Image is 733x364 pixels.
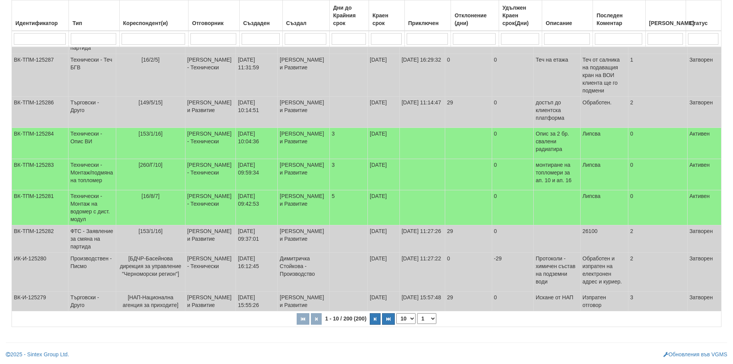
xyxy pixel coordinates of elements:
span: [260/Г/10] [139,162,162,168]
p: Протоколи - химичен състав на подземни води [536,255,578,285]
td: [DATE] [368,54,400,97]
div: Създаден [242,18,281,29]
div: Приключен [407,18,449,29]
td: [PERSON_NAME] - Технически [185,128,236,159]
a: 2025 - Sintex Group Ltd. [6,351,69,357]
td: 29 [445,225,492,253]
span: [153/1/16] [139,228,162,234]
td: Активен [687,159,721,190]
td: Търговски - Друго [68,97,116,128]
div: [PERSON_NAME] [648,18,684,29]
div: Тип [71,18,117,29]
td: 0 [628,190,687,225]
td: [PERSON_NAME] и Развитие [278,159,330,190]
div: Последен Коментар [595,10,643,29]
td: 2 [628,253,687,292]
div: Кореспондент(и) [122,18,187,29]
td: [PERSON_NAME] - Технически [185,253,236,292]
span: 3 [332,162,335,168]
td: [DATE] 11:27:22 [399,253,445,292]
td: ВК-ТПМ-125286 [12,97,68,128]
select: Страница номер [417,313,436,324]
th: Кореспондент(и): No sort applied, activate to apply an ascending sort [119,0,189,31]
td: 0 [445,54,492,97]
th: Статус: No sort applied, activate to apply an ascending sort [686,0,721,31]
td: ФТС - Заявление за смяна на партида [68,225,116,253]
td: [PERSON_NAME] и Развитие [278,225,330,253]
div: Краен срок [371,10,402,29]
span: [149/5/15] [139,99,162,106]
td: Затворен [687,225,721,253]
button: Следваща страница [370,313,381,325]
span: [НАП-Национална агенция за приходите] [123,294,179,308]
th: Приключен: No sort applied, activate to apply an ascending sort [404,0,451,31]
p: Искане от НАП [536,294,578,301]
td: 1 [628,54,687,97]
td: [DATE] [368,225,400,253]
span: Теч от салника на подаващия кран на ВОИ клиента ще го подмени [583,57,620,94]
span: [153/1/16] [139,131,162,137]
td: 0 [492,159,534,190]
span: Обработен и изпратен на електронен адрес и куриер. [583,255,622,285]
th: Идентификатор: No sort applied, activate to apply an ascending sort [12,0,69,31]
td: [PERSON_NAME] - Технически [185,54,236,97]
th: Дни до Крайния срок: No sort applied, activate to apply an ascending sort [329,0,369,31]
div: Идентификатор [14,18,67,29]
td: [PERSON_NAME] и Развитие [185,97,236,128]
div: Удължен Краен срок(Дни) [501,2,540,29]
td: [DATE] 09:37:01 [236,225,278,253]
td: Затворен [687,54,721,97]
td: 0 [492,292,534,311]
td: Технически - Теч БГВ [68,54,116,97]
td: [DATE] [368,128,400,159]
td: [DATE] [368,253,400,292]
td: [DATE] [368,97,400,128]
td: 0 [445,253,492,292]
td: [PERSON_NAME] и Развитие [278,292,330,311]
td: [DATE] 09:42:53 [236,190,278,225]
span: 3 [332,131,335,137]
td: 2 [628,225,687,253]
th: Описание: No sort applied, activate to apply an ascending sort [542,0,593,31]
th: Удължен Краен срок(Дни): No sort applied, activate to apply an ascending sort [499,0,542,31]
td: Активен [687,128,721,159]
td: ВК-И-125279 [12,292,68,311]
th: Отклонение (дни): No sort applied, activate to apply an ascending sort [451,0,499,31]
td: [PERSON_NAME] - Технически [185,159,236,190]
td: Технически - Монтаж на водомер с дист. модул [68,190,116,225]
td: 0 [492,128,534,159]
td: [PERSON_NAME] и Развитие [185,225,236,253]
th: Създал: No sort applied, activate to apply an ascending sort [282,0,329,31]
th: Тип: No sort applied, activate to apply an ascending sort [69,0,119,31]
td: 3 [628,292,687,311]
td: Затворен [687,97,721,128]
td: 0 [628,128,687,159]
td: 2 [628,97,687,128]
td: ВК-ТПМ-125287 [12,54,68,97]
td: [PERSON_NAME] и Развитие [278,128,330,159]
div: Отговорник [190,18,237,29]
td: 0 [492,54,534,97]
a: Обновления във VGMS [663,351,727,357]
span: Изпратен отговор [583,294,606,308]
button: Предишна страница [311,313,322,325]
span: Липсва [583,193,601,199]
td: [DATE] 10:04:36 [236,128,278,159]
td: 0 [628,159,687,190]
td: Производствен - Писмо [68,253,116,292]
td: 29 [445,292,492,311]
span: Липсва [583,131,601,137]
span: [16/2/5] [142,57,160,63]
div: Създал [285,18,327,29]
div: Статус [688,18,719,29]
td: Затворен [687,253,721,292]
span: Обработен. [583,99,612,106]
td: [DATE] 11:14:47 [399,97,445,128]
th: Създаден: No sort applied, activate to apply an ascending sort [239,0,282,31]
td: ВК-ТПМ-125281 [12,190,68,225]
th: Отговорник: No sort applied, activate to apply an ascending sort [189,0,240,31]
div: Дни до Крайния срок [332,2,367,29]
td: Димитричка Стойкова - Производство [278,253,330,292]
td: [DATE] 10:14:51 [236,97,278,128]
td: [DATE] [368,159,400,190]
